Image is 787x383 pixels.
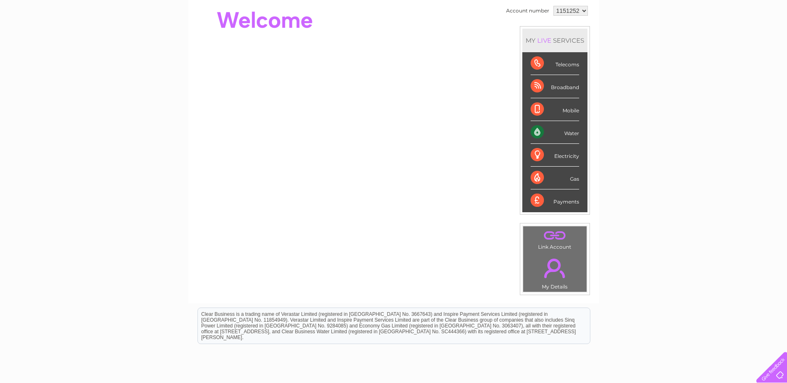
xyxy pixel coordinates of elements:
a: Contact [732,35,752,41]
div: Clear Business is a trading name of Verastar Limited (registered in [GEOGRAPHIC_DATA] No. 3667643... [198,5,590,40]
div: Payments [531,189,579,212]
a: . [525,228,585,243]
div: Broadband [531,75,579,98]
a: Telecoms [685,35,710,41]
td: My Details [523,252,587,292]
div: MY SERVICES [522,29,587,52]
a: Blog [715,35,727,41]
div: Electricity [531,144,579,167]
td: Link Account [523,226,587,252]
div: LIVE [536,36,553,44]
div: Gas [531,167,579,189]
a: Energy [662,35,680,41]
div: Water [531,121,579,144]
div: Mobile [531,98,579,121]
td: Account number [504,4,551,18]
a: 0333 014 3131 [631,4,688,15]
a: Log out [760,35,779,41]
a: Water [641,35,657,41]
a: . [525,254,585,283]
img: logo.png [27,22,70,47]
div: Telecoms [531,52,579,75]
